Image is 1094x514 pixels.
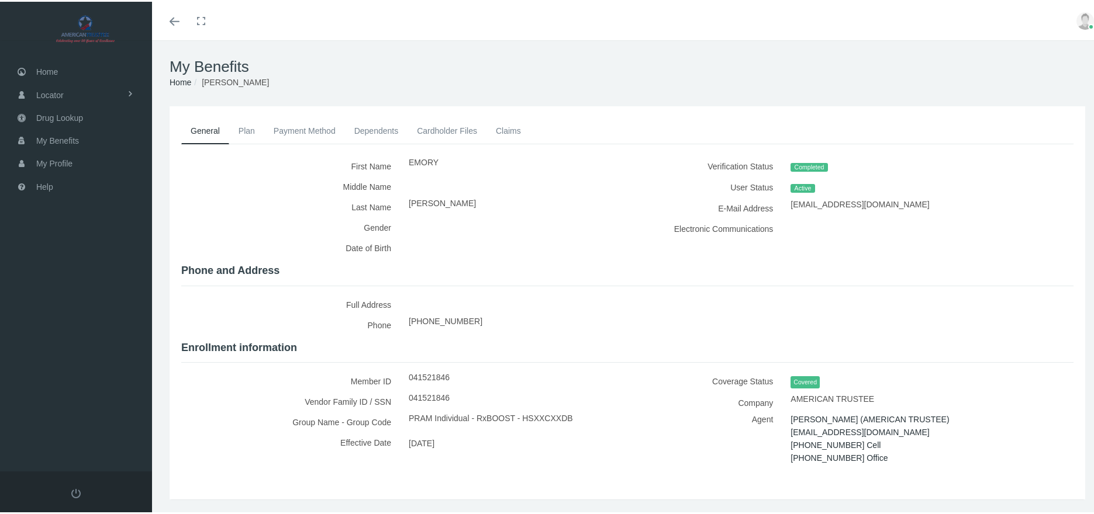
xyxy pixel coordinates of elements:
span: [EMAIL_ADDRESS][DOMAIN_NAME] [791,422,929,439]
label: User Status [636,175,782,196]
label: Group Name - Group Code [181,410,400,430]
img: AMERICAN TRUSTEE [15,13,156,42]
label: Middle Name [181,175,400,195]
label: Phone [181,313,400,334]
img: user-placeholder.jpg [1076,11,1094,28]
a: Claims [486,116,530,142]
label: Member ID [181,369,400,390]
label: Electronic Communications [636,217,782,237]
span: Locator [36,82,64,105]
label: Verification Status [636,154,782,175]
label: E-Mail Address [636,196,782,217]
span: Covered [791,374,820,387]
h1: My Benefits [170,56,1085,74]
a: Plan [229,116,264,142]
h4: Enrollment information [181,340,1074,353]
span: Help [36,174,53,196]
span: My Profile [36,151,73,173]
label: Last Name [181,195,400,216]
label: Full Address [181,293,400,313]
a: Payment Method [264,116,345,142]
span: [PHONE_NUMBER] [409,311,482,328]
span: [PERSON_NAME] [409,193,476,210]
span: My Benefits [36,128,79,150]
label: Coverage Status [636,369,782,391]
label: First Name [181,154,400,175]
span: [EMAIL_ADDRESS][DOMAIN_NAME] [791,194,929,211]
a: Dependents [345,116,408,142]
span: [DATE] [409,433,434,450]
label: Effective Date [181,430,400,451]
span: Drug Lookup [36,105,83,127]
span: [PHONE_NUMBER] Cell [791,435,881,452]
span: [PERSON_NAME] [202,76,269,85]
span: AMERICAN TRUSTEE [791,388,874,406]
label: Gender [181,216,400,236]
a: Home [170,76,191,85]
span: 041521846 [409,367,450,384]
label: Vendor Family ID / SSN [181,390,400,410]
span: PRAM Individual - RxBOOST - HSXXCXXDB [409,408,573,425]
label: Agent [636,411,782,459]
span: [PERSON_NAME] (AMERICAN TRUSTEE) [791,409,949,426]
h4: Phone and Address [181,263,1074,276]
span: Completed [791,161,827,171]
span: [PHONE_NUMBER] Office [791,447,888,465]
span: Home [36,59,58,81]
span: EMORY [409,152,439,169]
a: General [181,116,229,143]
span: Active [791,182,815,192]
span: 041521846 [409,387,450,405]
a: Cardholder Files [408,116,486,142]
label: Date of Birth [181,236,400,256]
label: Company [636,391,782,411]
